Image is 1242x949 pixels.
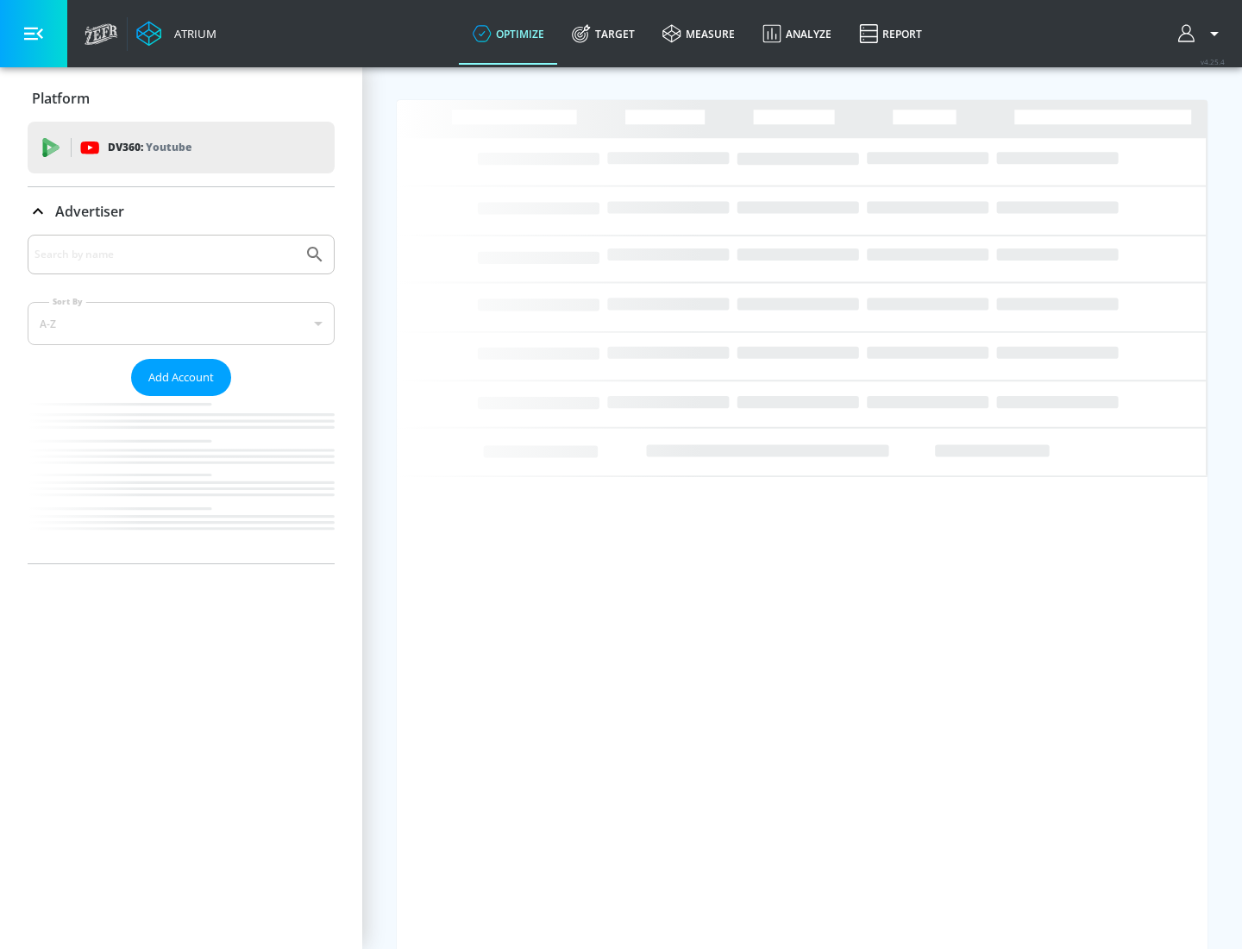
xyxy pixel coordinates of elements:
[34,243,296,266] input: Search by name
[749,3,845,65] a: Analyze
[28,187,335,236] div: Advertiser
[1201,57,1225,66] span: v 4.25.4
[28,74,335,123] div: Platform
[649,3,749,65] a: measure
[108,138,191,157] p: DV360:
[558,3,649,65] a: Target
[28,396,335,563] nav: list of Advertiser
[136,21,216,47] a: Atrium
[146,138,191,156] p: Youtube
[28,122,335,173] div: DV360: Youtube
[148,368,214,387] span: Add Account
[167,26,216,41] div: Atrium
[49,296,86,307] label: Sort By
[28,302,335,345] div: A-Z
[28,235,335,563] div: Advertiser
[459,3,558,65] a: optimize
[131,359,231,396] button: Add Account
[845,3,936,65] a: Report
[55,202,124,221] p: Advertiser
[32,89,90,108] p: Platform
